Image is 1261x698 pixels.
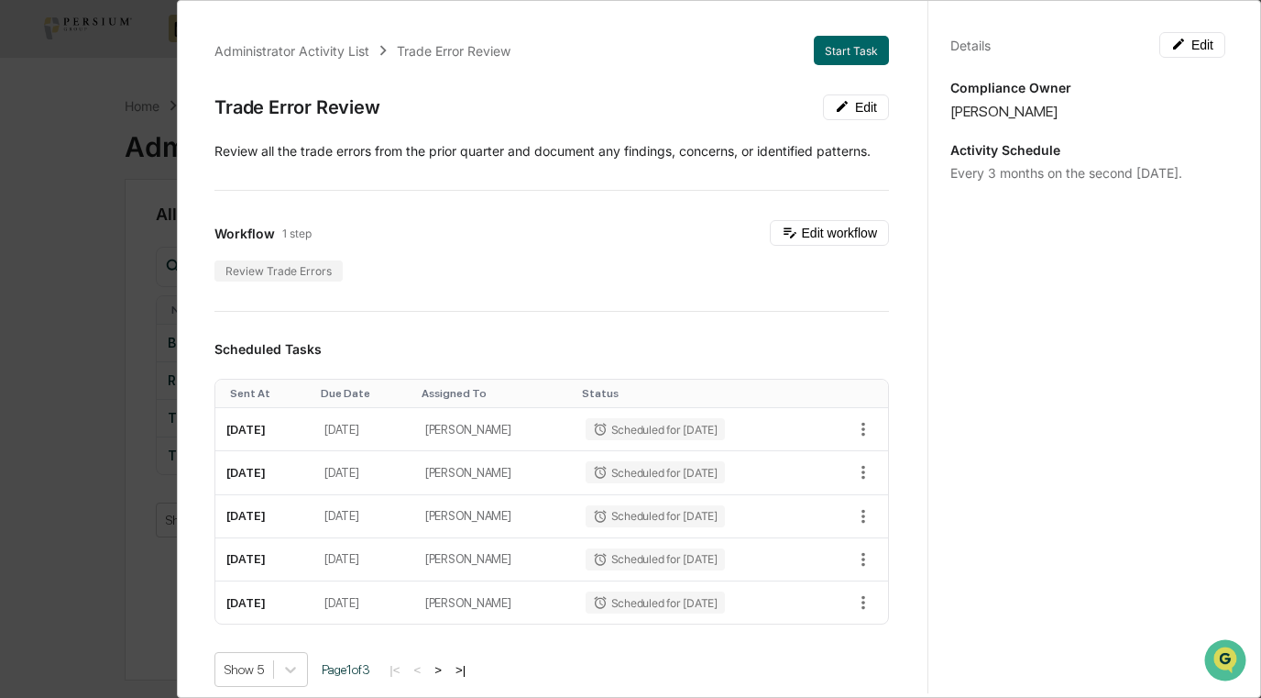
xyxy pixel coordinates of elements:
[414,408,575,451] td: [PERSON_NAME]
[586,418,725,440] div: Scheduled for [DATE]
[215,495,313,538] td: [DATE]
[62,158,232,172] div: We're available if you need us!
[62,139,301,158] div: Start new chat
[414,495,575,538] td: [PERSON_NAME]
[18,38,334,67] p: How can we help?
[214,43,369,59] div: Administrator Activity List
[1202,637,1252,687] iframe: Open customer support
[214,226,275,241] span: Workflow
[823,94,889,120] button: Edit
[215,538,313,582] td: [DATE]
[450,662,471,678] button: >|
[313,495,414,538] td: [DATE]
[322,662,370,677] span: Page 1 of 3
[11,258,123,291] a: 🔎Data Lookup
[215,451,313,494] td: [DATE]
[950,165,1225,181] div: Every 3 months on the second [DATE].
[950,103,1225,120] div: [PERSON_NAME]
[770,220,889,246] button: Edit workflow
[586,461,725,483] div: Scheduled for [DATE]
[321,387,407,400] div: Toggle SortBy
[582,387,807,400] div: Toggle SortBy
[950,38,991,53] div: Details
[151,230,227,249] span: Attestations
[414,538,575,582] td: [PERSON_NAME]
[414,582,575,624] td: [PERSON_NAME]
[950,142,1225,158] p: Activity Schedule
[18,232,33,247] div: 🖐️
[408,662,426,678] button: <
[414,451,575,494] td: [PERSON_NAME]
[313,582,414,624] td: [DATE]
[422,387,567,400] div: Toggle SortBy
[37,230,118,249] span: Preclearance
[214,96,379,118] div: Trade Error Review
[133,232,148,247] div: 🗄️
[397,43,510,59] div: Trade Error Review
[126,223,235,256] a: 🗄️Attestations
[313,408,414,451] td: [DATE]
[18,139,51,172] img: 1746055101610-c473b297-6a78-478c-a979-82029cc54cd1
[48,83,302,102] input: Clear
[282,227,312,240] span: 1 step
[214,260,343,282] div: Review Trade Errors
[215,408,313,451] td: [DATE]
[214,341,889,357] h3: Scheduled Tasks
[37,265,115,283] span: Data Lookup
[313,538,414,582] td: [DATE]
[312,145,334,167] button: Start new chat
[384,662,405,678] button: |<
[814,36,889,65] button: Start Task
[129,309,222,324] a: Powered byPylon
[215,582,313,624] td: [DATE]
[18,267,33,282] div: 🔎
[11,223,126,256] a: 🖐️Preclearance
[586,505,725,527] div: Scheduled for [DATE]
[1159,32,1225,58] button: Edit
[586,548,725,571] div: Scheduled for [DATE]
[313,451,414,494] td: [DATE]
[230,387,306,400] div: Toggle SortBy
[182,310,222,324] span: Pylon
[950,80,1225,95] p: Compliance Owner
[214,143,871,159] span: ​Review all the trade errors from the prior quarter and document any findings, concerns, or ident...
[586,592,725,614] div: Scheduled for [DATE]
[429,662,447,678] button: >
